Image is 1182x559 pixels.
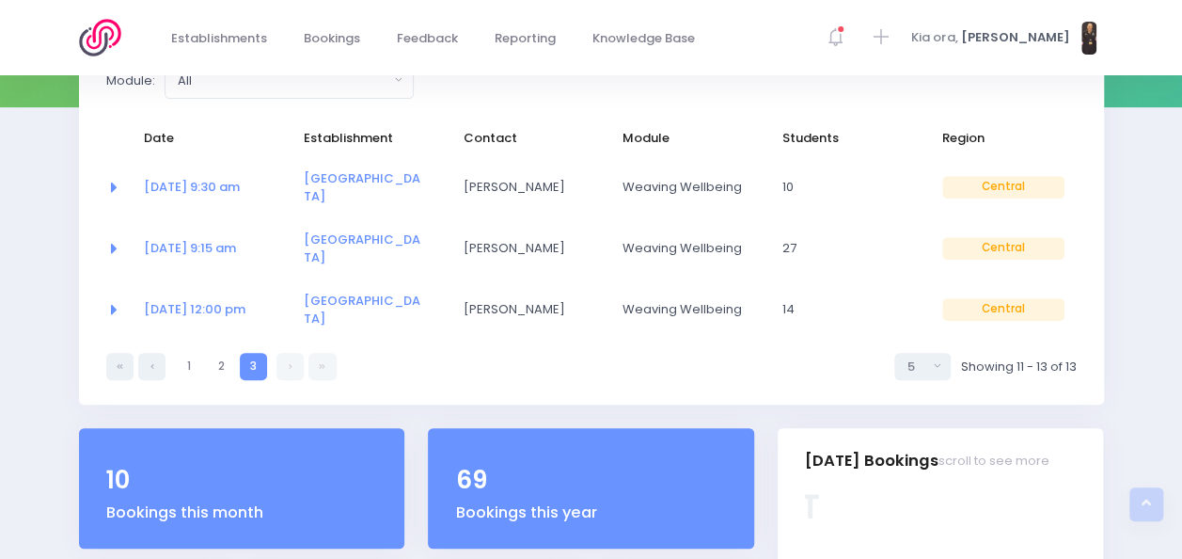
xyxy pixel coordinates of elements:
[463,178,585,197] span: [PERSON_NAME]
[304,292,420,328] a: [GEOGRAPHIC_DATA]
[144,178,240,196] a: [DATE] 9:30 am
[610,279,770,341] td: Weaving Wellbeing
[942,129,1064,148] span: Region
[770,279,930,341] td: 14
[144,300,245,318] a: [DATE] 12:00 pm
[292,279,451,341] td: <a href="https://app.stjis.org.nz/establishments/203125" class="font-weight-bold">Kawhia School</a>
[463,129,585,148] span: Contact
[240,353,267,380] a: 3
[463,239,585,258] span: [PERSON_NAME]
[942,298,1064,321] span: Central
[942,176,1064,199] span: Central
[942,237,1064,260] span: Central
[960,28,1069,47] span: [PERSON_NAME]
[175,353,202,380] a: 1
[106,462,377,499] div: 10
[132,279,292,341] td: <a href="https://app.stjis.org.nz/bookings/523360" class="font-weight-bold">09 Oct at 12:00 pm</a>
[960,358,1076,376] span: Showing 11 - 13 of 13
[144,239,236,257] a: [DATE] 9:15 am
[455,502,726,524] div: Bookings this year
[397,28,458,47] span: Feedback
[610,157,770,218] td: Weaving Wellbeing
[623,178,745,197] span: Weaving Wellbeing
[1081,22,1096,55] img: N
[894,353,951,380] button: Select page size
[463,300,585,319] span: [PERSON_NAME]
[138,353,165,380] a: Previous
[292,218,451,279] td: <a href="https://app.stjis.org.nz/establishments/200040" class="font-weight-bold">Te Pahu School</a>
[906,358,927,376] div: 5
[623,300,745,319] span: Weaving Wellbeing
[304,28,360,47] span: Bookings
[782,129,905,148] span: Students
[770,218,930,279] td: 27
[165,63,414,99] button: All
[79,19,133,56] img: Logo
[480,20,572,56] a: Reporting
[623,239,745,258] span: Weaving Wellbeing
[577,20,711,56] a: Knowledge Base
[495,28,556,47] span: Reporting
[304,129,426,148] span: Establishment
[610,218,770,279] td: Weaving Wellbeing
[782,300,905,319] span: 14
[132,157,292,218] td: <a href="https://app.stjis.org.nz/bookings/523545" class="font-weight-bold">08 Oct at 9:30 am</a>
[450,157,610,218] td: Dawn Telfer
[911,28,957,47] span: Kia ora,
[106,353,134,380] a: First
[592,28,695,47] span: Knowledge Base
[930,279,1077,341] td: Central
[304,169,420,206] a: [GEOGRAPHIC_DATA]
[132,218,292,279] td: <a href="https://app.stjis.org.nz/bookings/523339" class="font-weight-bold">09 Oct at 9:15 am</a>
[106,502,377,524] div: Bookings this month
[106,72,155,90] label: Module:
[455,462,726,499] div: 69
[178,72,389,90] div: All
[805,434,1049,487] h3: [DATE] Bookings
[156,20,283,56] a: Establishments
[782,178,905,197] span: 10
[770,157,930,218] td: 10
[938,454,1049,469] small: scroll to see more
[450,279,610,341] td: Leanne Apiti
[208,353,235,380] a: 2
[450,218,610,279] td: Vicky Artavia Brown
[304,231,420,267] a: [GEOGRAPHIC_DATA]
[292,157,451,218] td: <a href="https://app.stjis.org.nz/establishments/208716" class="font-weight-bold">Kinohaku School...
[623,129,745,148] span: Module
[289,20,376,56] a: Bookings
[171,28,267,47] span: Establishments
[930,157,1077,218] td: Central
[782,239,905,258] span: 27
[308,353,336,380] a: Last
[276,353,304,380] a: Next
[144,129,266,148] span: Date
[930,218,1077,279] td: Central
[382,20,474,56] a: Feedback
